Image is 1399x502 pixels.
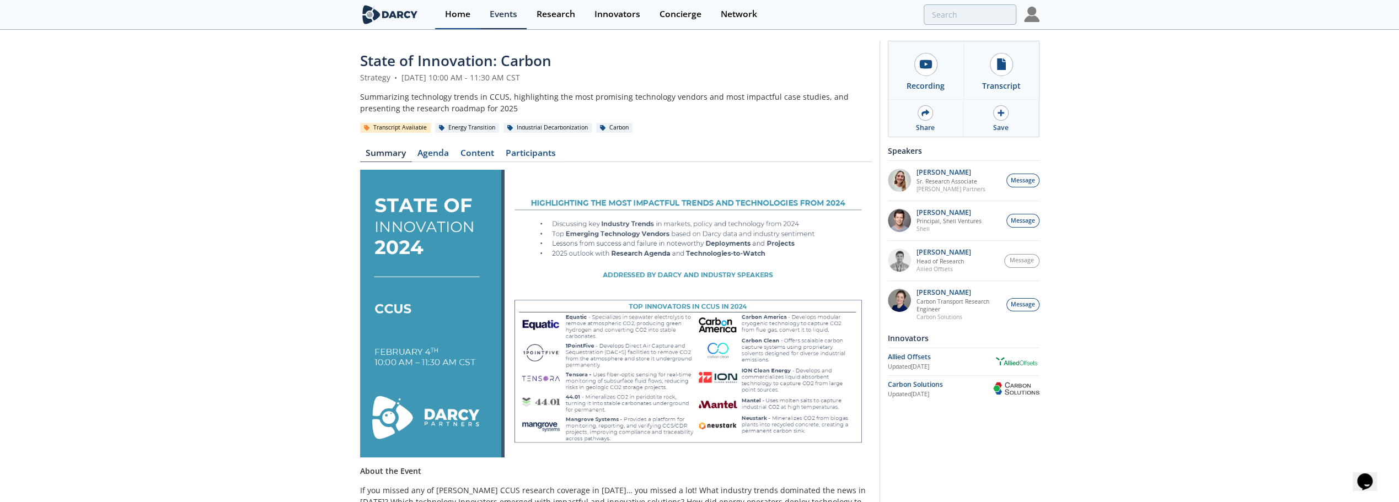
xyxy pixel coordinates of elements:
div: Network [721,10,757,19]
div: Innovators [594,10,640,19]
a: Recording [888,41,964,99]
div: Share [916,123,935,133]
div: Transcript [982,80,1021,91]
div: Energy Transition [435,123,500,133]
img: Image [360,170,872,457]
span: • [393,72,399,83]
img: Allied Offsets [993,354,1039,369]
span: State of Innovation: Carbon [360,51,551,71]
div: Summarizing technology trends in CCUS, highlighting the most promising technology vendors and mos... [360,91,872,114]
p: [PERSON_NAME] [916,289,1000,296]
a: Summary [360,149,412,162]
div: Events [490,10,517,19]
a: Carbon Solutions Updated[DATE] Carbon Solutions [888,380,1039,399]
p: [PERSON_NAME] Partners [916,185,985,193]
div: Strategy [DATE] 10:00 AM - 11:30 AM CST [360,72,872,83]
span: Message [1011,176,1035,185]
div: Home [445,10,470,19]
div: Updated [DATE] [888,390,993,399]
a: Allied Offsets Updated[DATE] Allied Offsets [888,352,1039,371]
span: Message [1010,256,1034,265]
p: Allied Offsets [916,265,971,273]
div: Speakers [888,141,1039,160]
a: Content [455,149,500,162]
div: Allied Offsets [888,352,993,362]
div: Transcript Available [360,123,431,133]
div: Recording [907,80,945,91]
button: Message [1006,298,1039,312]
img: logo-wide.svg [360,5,420,24]
iframe: chat widget [1353,458,1388,491]
a: Agenda [412,149,455,162]
img: 545030c9-a5f5-4579-ae92-cc4f7a79e783 [888,289,911,312]
button: Message [1006,214,1039,228]
div: Innovators [888,328,1039,348]
div: Concierge [660,10,701,19]
button: Message [1006,174,1039,187]
input: Advanced Search [924,4,1016,25]
span: Message [1011,217,1035,225]
div: Save [993,123,1009,133]
img: 92a7bae6-ac76-4f4f-80f4-598944ae0613 [888,209,911,232]
img: EOESYBIOSXuxrtdP3AAN [888,249,911,272]
p: Head of Research [916,257,971,265]
strong: About the Event [360,466,421,476]
img: Profile [1024,7,1039,22]
div: Updated [DATE] [888,363,993,371]
p: Carbon Transport Research Engineer [916,298,1000,313]
p: [PERSON_NAME] [916,169,985,176]
img: ZBAphc7tSUi3OznJS8NL [888,169,911,192]
div: Carbon [596,123,633,133]
a: Transcript [963,41,1039,99]
p: [PERSON_NAME] [916,209,982,217]
p: Sr. Research Associate [916,177,985,185]
p: Shell [916,225,982,233]
span: Message [1011,300,1035,309]
p: Carbon Solutions [916,313,1000,321]
div: Research [537,10,575,19]
img: Carbon Solutions [993,381,1039,397]
button: Message [1004,254,1039,268]
div: Industrial Decarbonization [503,123,592,133]
p: Principal, Shell Ventures [916,217,982,225]
a: Participants [500,149,562,162]
p: [PERSON_NAME] [916,249,971,256]
div: Carbon Solutions [888,380,993,390]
